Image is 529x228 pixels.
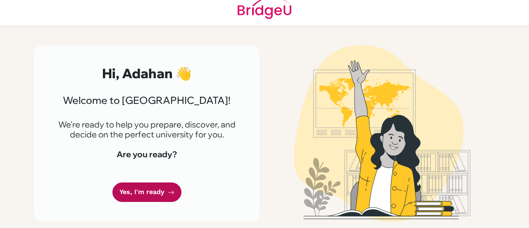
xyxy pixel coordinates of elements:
h2: Hi, Adahan 👋 [54,65,240,81]
p: We're ready to help you prepare, discover, and decide on the perfect university for you. [54,120,240,139]
h3: Welcome to [GEOGRAPHIC_DATA]! [54,94,240,106]
h4: Are you ready? [54,149,240,159]
a: Yes, I'm ready [112,182,181,202]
